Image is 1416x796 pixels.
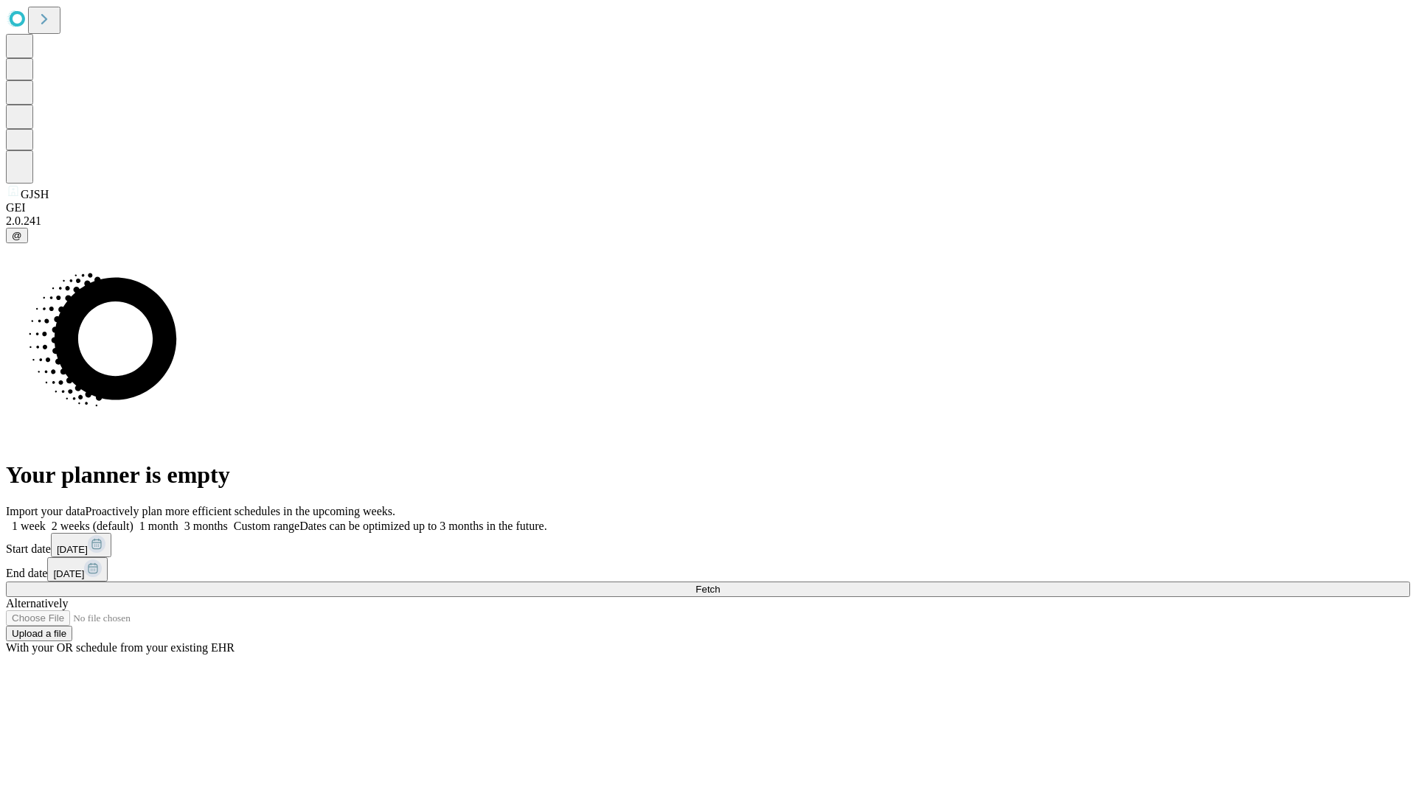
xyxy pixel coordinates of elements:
div: End date [6,557,1410,582]
span: [DATE] [57,544,88,555]
span: 1 month [139,520,178,532]
span: @ [12,230,22,241]
span: Custom range [234,520,299,532]
button: [DATE] [47,557,108,582]
span: Import your data [6,505,86,517]
span: Dates can be optimized up to 3 months in the future. [299,520,546,532]
span: Fetch [695,584,720,595]
span: 3 months [184,520,228,532]
button: [DATE] [51,533,111,557]
span: 2 weeks (default) [52,520,133,532]
span: Alternatively [6,597,68,610]
div: GEI [6,201,1410,214]
button: @ [6,228,28,243]
div: 2.0.241 [6,214,1410,228]
span: [DATE] [53,568,84,579]
span: GJSH [21,188,49,200]
span: With your OR schedule from your existing EHR [6,641,235,654]
h1: Your planner is empty [6,461,1410,489]
button: Fetch [6,582,1410,597]
div: Start date [6,533,1410,557]
span: 1 week [12,520,46,532]
button: Upload a file [6,626,72,641]
span: Proactively plan more efficient schedules in the upcoming weeks. [86,505,395,517]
